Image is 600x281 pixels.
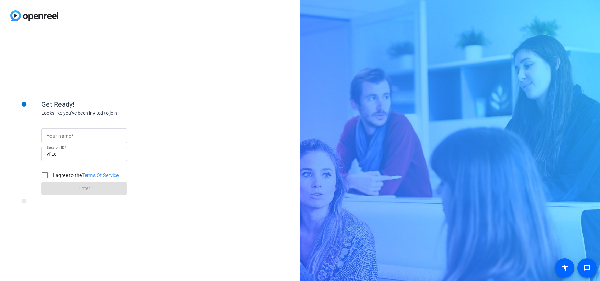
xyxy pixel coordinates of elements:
[52,172,119,179] label: I agree to the
[82,172,119,178] a: Terms Of Service
[47,145,64,149] mat-label: Session ID
[41,99,179,110] div: Get Ready!
[560,264,569,272] mat-icon: accessibility
[47,133,71,139] mat-label: Your name
[41,110,179,117] div: Looks like you've been invited to join
[583,264,591,272] mat-icon: message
